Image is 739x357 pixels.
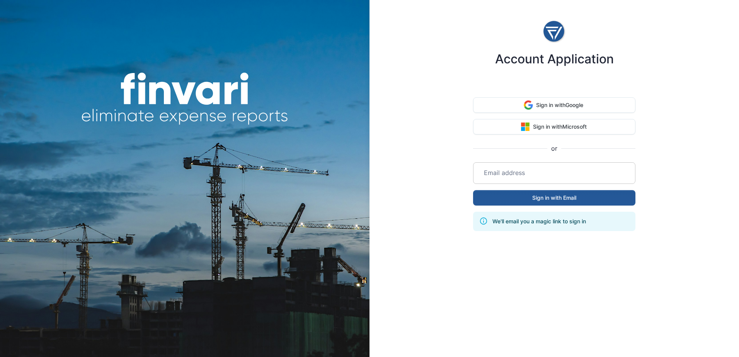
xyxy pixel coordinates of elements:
h4: Account Application [495,52,614,66]
div: We'll email you a magic link to sign in [492,214,586,229]
button: Sign in with Email [473,190,635,206]
button: Sign in withMicrosoft [473,119,635,134]
span: or [547,144,561,153]
img: logo [543,18,566,46]
button: Sign in withGoogle [473,97,635,113]
img: finvari headline [81,73,288,125]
